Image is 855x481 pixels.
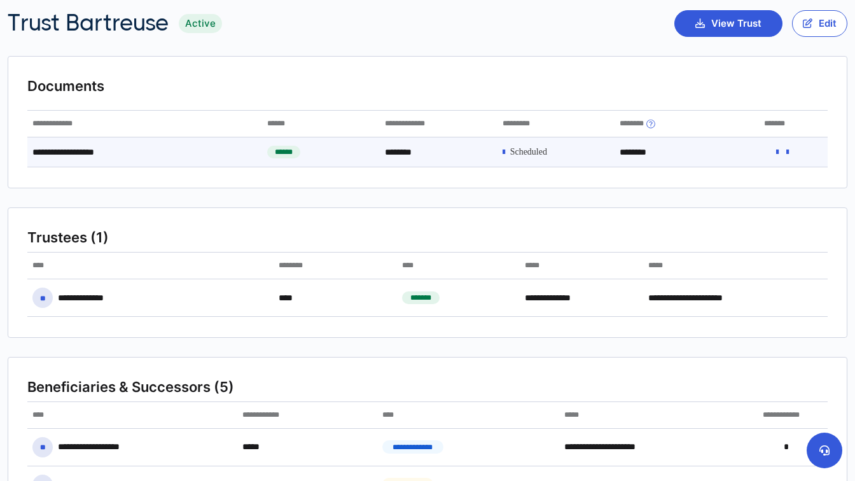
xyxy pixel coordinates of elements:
span: Documents [27,77,104,95]
span: Trustees (1) [27,228,109,247]
button: Edit [792,10,847,37]
span: Beneficiaries & Successors (5) [27,378,234,396]
span: Active [179,14,222,34]
button: View Trust [674,10,782,37]
div: Trust Bartreuse [8,10,222,37]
